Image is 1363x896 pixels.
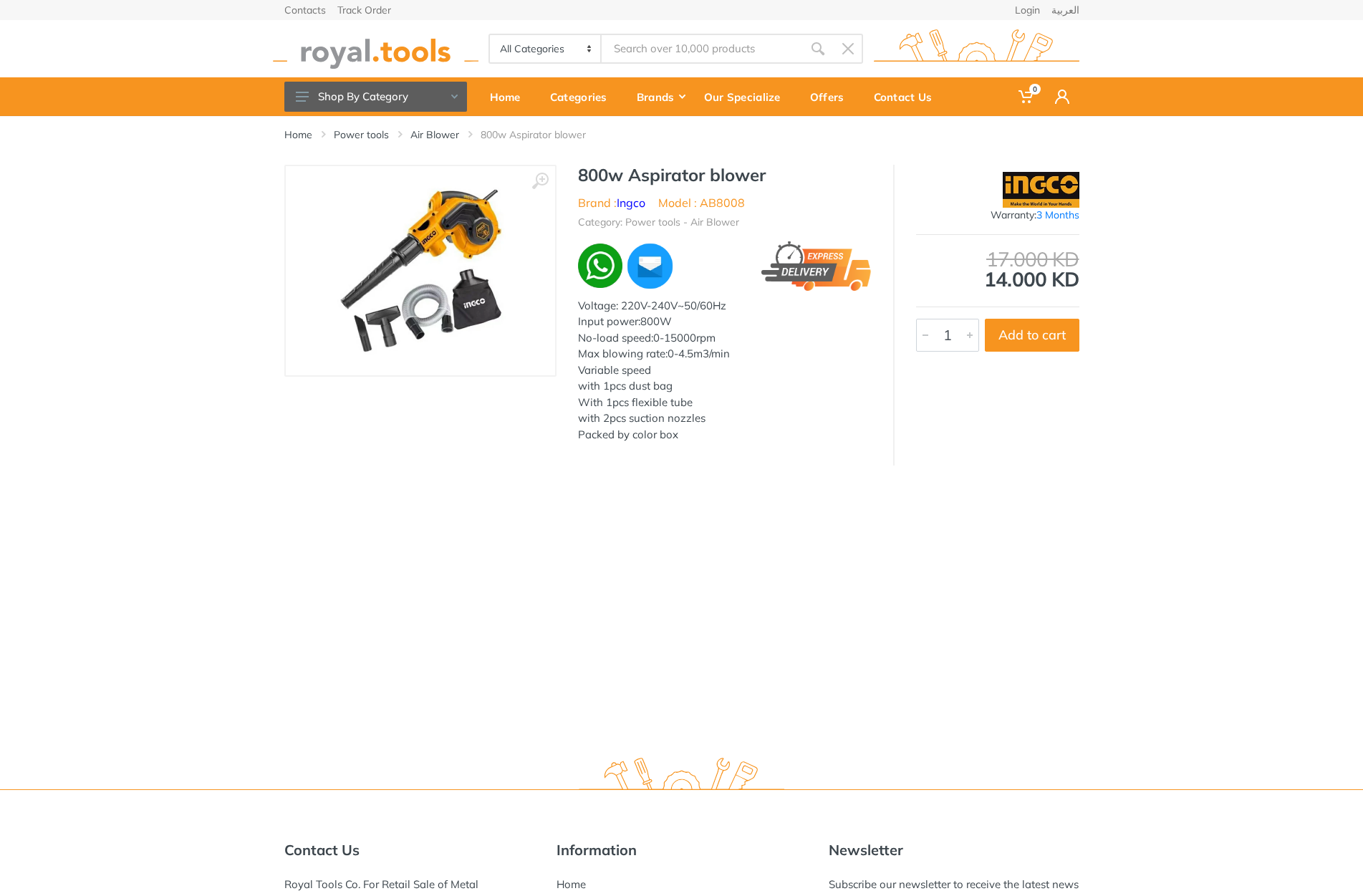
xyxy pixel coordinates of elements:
input: Site search [602,34,802,64]
h5: Information [557,842,807,859]
select: Category [490,35,602,62]
div: Offers [800,82,864,112]
h5: Newsletter [829,842,1079,859]
img: royal.tools Logo [273,29,478,69]
button: Shop By Category [284,82,467,112]
div: Warranty: [916,208,1079,223]
a: Login [1015,5,1040,15]
li: Category: Power tools - Air Blower [578,215,739,230]
img: ma.webp [625,241,675,291]
a: Contact Us [864,77,952,116]
div: Contact Us [864,82,952,112]
li: Brand : [578,194,645,211]
li: Model : AB8008 [658,194,745,211]
img: Ingco [1003,172,1079,208]
a: Home [284,127,312,142]
img: royal.tools Logo [874,29,1079,69]
div: Brands [627,82,694,112]
img: Royal Tools - 800w Aspirator blower [330,180,511,361]
span: 3 Months [1036,208,1079,221]
a: Track Order [337,5,391,15]
a: Power tools [334,127,389,142]
a: 0 [1008,77,1045,116]
div: Categories [540,82,627,112]
a: Our Specialize [694,77,800,116]
h1: 800w Aspirator blower [578,165,872,186]
div: 14.000 KD [916,249,1079,289]
li: 800w Aspirator blower [481,127,607,142]
img: express.png [761,241,872,291]
a: Home [557,877,586,891]
h5: Contact Us [284,842,535,859]
a: العربية [1051,5,1079,15]
a: Ingco [617,196,645,210]
button: Add to cart [985,319,1079,352]
nav: breadcrumb [284,127,1079,142]
a: Offers [800,77,864,116]
a: Categories [540,77,627,116]
a: Home [480,77,540,116]
img: royal.tools Logo [579,758,784,797]
div: Voltage: 220V-240V~50/60Hz Input power:800W No-load speed:0-15000rpm Max blowing rate:0-4.5m3/min... [578,298,872,443]
div: Home [480,82,540,112]
div: 17.000 KD [916,249,1079,269]
img: wa.webp [578,244,623,289]
span: 0 [1029,84,1041,95]
div: Our Specialize [694,82,800,112]
a: Contacts [284,5,326,15]
a: Air Blower [410,127,459,142]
